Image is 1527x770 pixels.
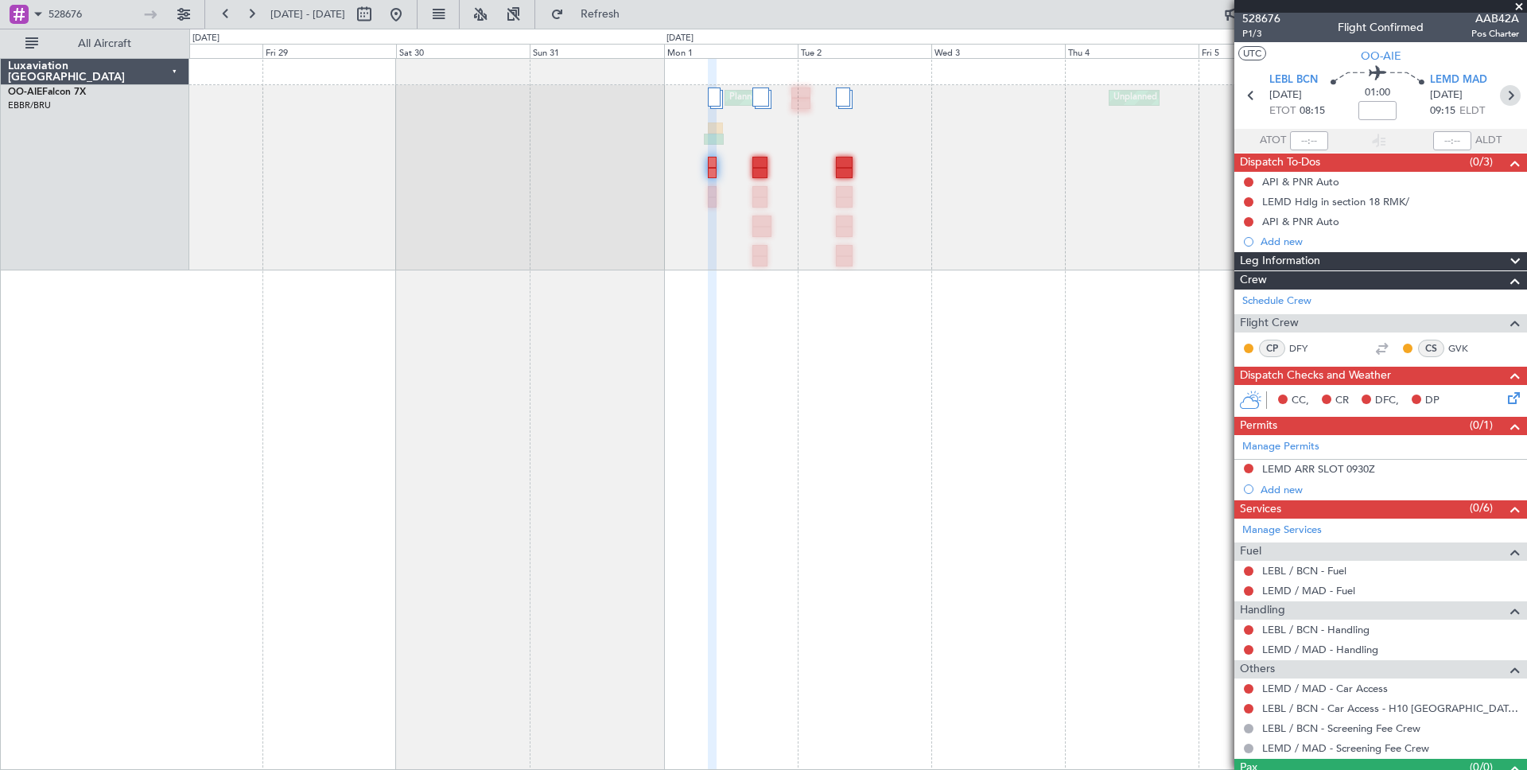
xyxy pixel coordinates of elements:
[1260,133,1286,149] span: ATOT
[1240,500,1281,519] span: Services
[664,44,798,58] div: Mon 1
[729,86,980,110] div: Planned Maint [GEOGRAPHIC_DATA] ([GEOGRAPHIC_DATA])
[1240,367,1391,385] span: Dispatch Checks and Weather
[931,44,1065,58] div: Wed 3
[1242,27,1280,41] span: P1/3
[1269,72,1318,88] span: LEBL BCN
[1289,341,1325,356] a: DFY
[1262,462,1375,476] div: LEMD ARR SLOT 0930Z
[1361,48,1401,64] span: OO-AIE
[666,32,694,45] div: [DATE]
[396,44,530,58] div: Sat 30
[1290,131,1328,150] input: --:--
[1240,417,1277,435] span: Permits
[262,44,396,58] div: Fri 29
[1470,154,1493,170] span: (0/3)
[1242,10,1280,27] span: 528676
[1471,27,1519,41] span: Pos Charter
[1430,87,1463,103] span: [DATE]
[1430,103,1455,119] span: 09:15
[1269,87,1302,103] span: [DATE]
[1240,601,1285,620] span: Handling
[1425,393,1440,409] span: DP
[1292,393,1309,409] span: CC,
[1242,523,1322,539] a: Manage Services
[1240,542,1261,561] span: Fuel
[1240,252,1320,270] span: Leg Information
[1262,584,1355,597] a: LEMD / MAD - Fuel
[1262,564,1346,577] a: LEBL / BCN - Fuel
[1238,46,1266,60] button: UTC
[1261,235,1519,248] div: Add new
[1262,175,1339,189] div: API & PNR Auto
[1065,44,1199,58] div: Thu 4
[1199,44,1332,58] div: Fri 5
[1459,103,1485,119] span: ELDT
[1335,393,1349,409] span: CR
[41,38,168,49] span: All Aircraft
[1242,439,1319,455] a: Manage Permits
[1261,483,1519,496] div: Add new
[530,44,663,58] div: Sun 31
[1262,623,1370,636] a: LEBL / BCN - Handling
[1269,103,1296,119] span: ETOT
[798,44,931,58] div: Tue 2
[1262,682,1388,695] a: LEMD / MAD - Car Access
[8,87,86,97] a: OO-AIEFalcon 7X
[1262,643,1378,656] a: LEMD / MAD - Handling
[1262,215,1339,228] div: API & PNR Auto
[1262,195,1409,208] div: LEMD Hdlg in section 18 RMK/
[1113,86,1412,110] div: Unplanned Maint [GEOGRAPHIC_DATA] ([GEOGRAPHIC_DATA] National)
[8,87,42,97] span: OO-AIE
[1262,702,1519,715] a: LEBL / BCN - Car Access - H10 [GEOGRAPHIC_DATA] / [GEOGRAPHIC_DATA]
[1240,154,1320,172] span: Dispatch To-Dos
[1262,721,1420,735] a: LEBL / BCN - Screening Fee Crew
[567,9,634,20] span: Refresh
[1262,741,1429,755] a: LEMD / MAD - Screening Fee Crew
[1259,340,1285,357] div: CP
[1242,294,1311,309] a: Schedule Crew
[129,44,262,58] div: Thu 28
[49,2,137,26] input: Trip Number
[17,31,173,56] button: All Aircraft
[1365,85,1390,101] span: 01:00
[1471,10,1519,27] span: AAB42A
[1470,417,1493,434] span: (0/1)
[1448,341,1484,356] a: GVK
[1300,103,1325,119] span: 08:15
[1240,314,1299,332] span: Flight Crew
[1475,133,1502,149] span: ALDT
[1240,660,1275,679] span: Others
[192,32,220,45] div: [DATE]
[1240,271,1267,290] span: Crew
[1430,72,1487,88] span: LEMD MAD
[270,7,345,21] span: [DATE] - [DATE]
[1470,500,1493,516] span: (0/6)
[1338,19,1424,36] div: Flight Confirmed
[1418,340,1444,357] div: CS
[8,99,51,111] a: EBBR/BRU
[1375,393,1399,409] span: DFC,
[543,2,639,27] button: Refresh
